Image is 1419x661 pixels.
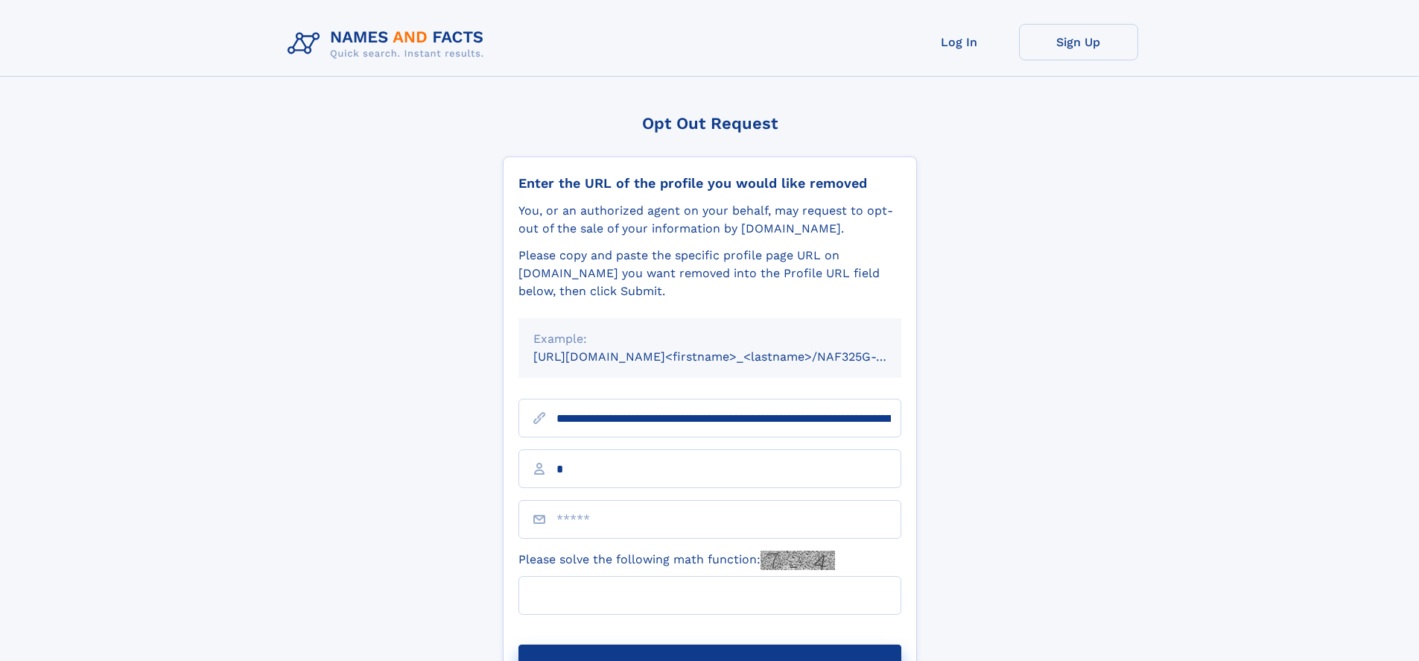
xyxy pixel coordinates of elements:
[518,175,901,192] div: Enter the URL of the profile you would like removed
[1019,24,1138,60] a: Sign Up
[533,330,886,348] div: Example:
[900,24,1019,60] a: Log In
[533,350,930,364] small: [URL][DOMAIN_NAME]<firstname>_<lastname>/NAF325G-xxxxxxxx
[503,114,917,133] div: Opt Out Request
[518,202,901,238] div: You, or an authorized agent on your behalf, may request to opt-out of the sale of your informatio...
[518,247,901,300] div: Please copy and paste the specific profile page URL on [DOMAIN_NAME] you want removed into the Pr...
[518,551,835,570] label: Please solve the following math function:
[282,24,496,64] img: Logo Names and Facts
